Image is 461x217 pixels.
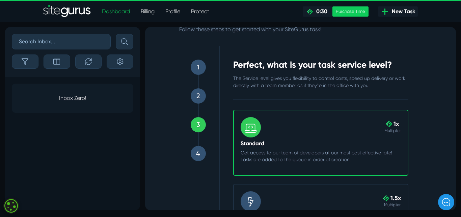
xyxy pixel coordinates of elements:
p: The Service level gives you flexibility to control costs, speed up delivery or work directly with... [88,48,264,62]
div: Purchase Time [332,6,369,17]
a: Profile [160,5,186,18]
p: Multiplier [239,174,256,181]
a: SiteGurus [43,5,91,18]
a: Protect [186,5,215,18]
a: Billing [135,5,160,18]
span: Messages [91,171,111,177]
iframe: gist-messenger-bubble-iframe [438,194,454,210]
span: New Task [389,7,415,16]
h3: 3 [51,93,55,102]
p: Inbox Zero! [12,84,133,113]
span: 0:30 [314,8,327,15]
img: Company Logo [10,11,49,22]
h3: 1 [52,36,54,44]
button: New conversation [10,77,125,90]
span: New conversation [44,81,81,86]
img: Sitegurus Logo [43,5,91,18]
h3: 4 [51,122,55,130]
a: Dashboard [97,5,135,18]
div: Cookie consent button [3,198,19,214]
input: Search Inbox... [12,34,111,49]
h3: Perfect, what is your task service level? [88,32,264,43]
span: Home [28,171,40,177]
h3: 1.5x [239,164,256,175]
h1: Hello [PERSON_NAME]! [10,41,125,52]
p: Multiplier [239,100,256,107]
h3: 2 [51,65,55,73]
h2: How can we help? [10,53,125,64]
a: New Task [378,6,418,17]
a: 0:30 Purchase Time [303,6,369,17]
h3: 1x [239,90,256,101]
p: Get access to our team of developers at our most cost effective rate! Tasks are added to the queu... [96,122,256,136]
h3: Standard [96,113,256,120]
